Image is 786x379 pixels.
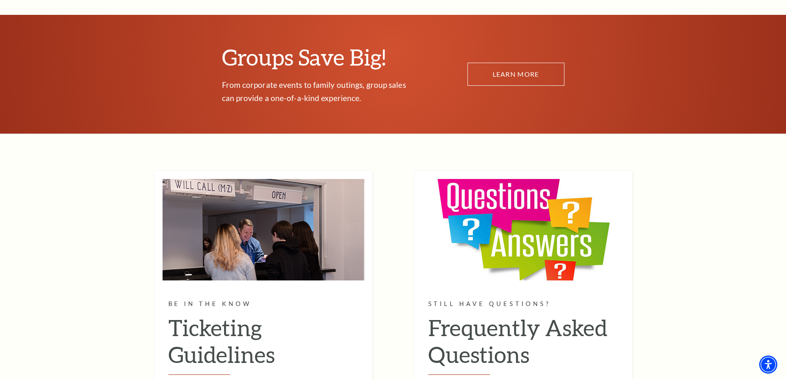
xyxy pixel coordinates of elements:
[428,314,618,375] h2: Frequently Asked Questions
[423,179,624,280] img: Still have questions?
[467,63,564,86] a: Learn More Groups Save Big!
[168,314,359,375] h2: Ticketing Guidelines
[428,299,618,309] p: Still have questions?
[222,78,414,105] p: From corporate events to family outings, group sales can provide a one-of-a-kind experience.
[222,44,414,71] h2: Groups Save Big!
[163,179,364,280] img: Be in the know
[168,299,359,309] p: Be in the know
[759,355,777,374] div: Accessibility Menu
